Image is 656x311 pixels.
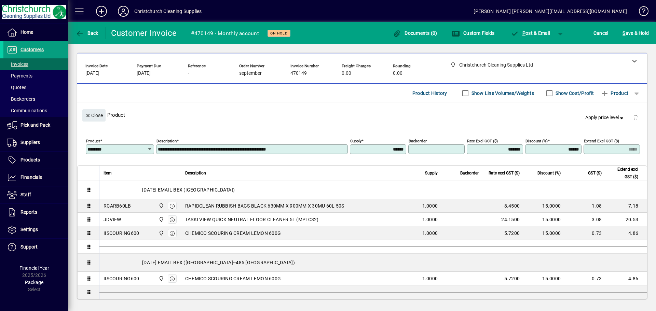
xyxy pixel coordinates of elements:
td: 20.53 [606,213,647,226]
div: [DATE] EMAIL BEX ([GEOGRAPHIC_DATA]) [99,181,647,199]
td: 3.08 [565,213,606,226]
span: CHEMICO SCOURING CREAM LEMON 600G [185,230,281,237]
a: Knowledge Base [634,1,647,24]
div: [DATE] EMAIL BEX ([GEOGRAPHIC_DATA]--485 [GEOGRAPHIC_DATA]) [99,254,647,271]
button: Save & Hold [621,27,651,39]
mat-label: Rate excl GST ($) [467,139,498,143]
td: 4.86 [606,226,647,240]
div: Product [77,102,647,127]
span: Customers [20,47,44,52]
span: 0.00 [393,71,402,76]
span: RAPIDCLEAN RUBBISH BAGS BLACK 630MM X 900MM X 30MU 60L 50S [185,202,344,209]
button: Cancel [592,27,610,39]
td: 15.0000 [524,213,565,226]
mat-label: Extend excl GST ($) [584,139,619,143]
span: S [623,30,625,36]
mat-label: Supply [350,139,361,143]
span: Package [25,280,43,285]
span: Products [20,157,40,162]
a: Communications [3,105,68,116]
span: 470149 [290,71,307,76]
button: Profile [112,5,134,17]
a: Pick and Pack [3,117,68,134]
span: Reports [20,209,37,215]
a: Financials [3,169,68,186]
span: Settings [20,227,38,232]
app-page-header-button: Close [81,112,107,118]
span: P [522,30,525,36]
div: RCARB60LB [104,202,131,209]
span: Cancel [593,28,609,39]
div: Customer Invoice [111,28,177,39]
mat-label: Discount (%) [525,139,548,143]
span: Discount (%) [537,169,561,177]
span: Close [85,110,103,121]
div: 8.4500 [487,202,520,209]
span: Christchurch Cleaning Supplies Ltd [157,275,165,282]
td: 4.86 [606,272,647,285]
span: Backorders [7,96,35,102]
a: Suppliers [3,134,68,151]
span: Support [20,244,38,250]
td: 0.73 [565,272,606,285]
app-page-header-button: Back [68,27,106,39]
app-page-header-button: Delete [627,114,644,121]
span: Quotes [7,85,26,90]
div: IISCOURING600 [104,275,139,282]
a: Staff [3,186,68,203]
span: Back [76,30,98,36]
span: 1.0000 [422,230,438,237]
span: Product [601,88,628,99]
button: Add [91,5,112,17]
span: ave & Hold [623,28,649,39]
span: Christchurch Cleaning Supplies Ltd [157,202,165,210]
a: Invoices [3,58,68,70]
div: 5.7200 [487,230,520,237]
span: Financials [20,174,42,180]
span: Rate excl GST ($) [489,169,520,177]
span: Home [20,29,33,35]
span: Custom Fields [452,30,495,36]
div: 5.7200 [487,275,520,282]
span: Pick and Pack [20,122,50,128]
button: Apply price level [583,112,628,124]
button: Delete [627,109,644,126]
span: Payments [7,73,32,79]
span: On hold [270,31,288,36]
span: TASKI VIEW QUICK NEUTRAL FLOOR CLEANER 5L (MPI C32) [185,216,319,223]
span: Backorder [460,169,479,177]
a: Backorders [3,93,68,105]
span: Supply [425,169,438,177]
span: Communications [7,108,47,113]
div: [PERSON_NAME] [PERSON_NAME][EMAIL_ADDRESS][DOMAIN_NAME] [474,6,627,17]
div: 24.1500 [487,216,520,223]
span: - [188,71,189,76]
span: Staff [20,192,31,197]
button: Post & Email [507,27,553,39]
span: 1.0000 [422,216,438,223]
a: Home [3,24,68,41]
td: 7.18 [606,199,647,213]
span: CHEMICO SCOURING CREAM LEMON 600G [185,275,281,282]
td: 15.0000 [524,272,565,285]
span: [DATE] [137,71,151,76]
label: Show Cost/Profit [554,90,594,97]
div: Christchurch Cleaning Supplies [134,6,202,17]
button: Product [597,87,632,99]
span: Suppliers [20,140,40,145]
span: september [239,71,262,76]
button: Product History [410,87,450,99]
div: #470149 - Monthly account [191,28,259,39]
a: Products [3,152,68,169]
span: 0.00 [342,71,351,76]
mat-label: Product [86,139,100,143]
a: Settings [3,221,68,238]
a: Payments [3,70,68,82]
span: Item [104,169,112,177]
span: Christchurch Cleaning Supplies Ltd [157,216,165,223]
span: Extend excl GST ($) [610,166,638,181]
span: 1.0000 [422,202,438,209]
button: Custom Fields [450,27,496,39]
button: Documents (0) [391,27,439,39]
td: 15.0000 [524,199,565,213]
